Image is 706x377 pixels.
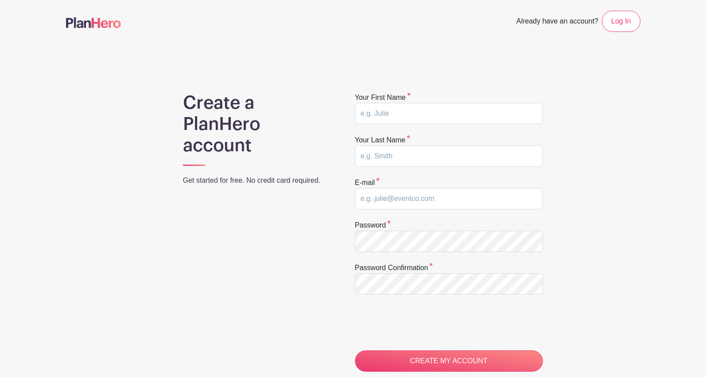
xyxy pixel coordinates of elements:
label: Your last name [355,135,410,145]
input: e.g. Julie [355,103,543,124]
label: Password [355,220,391,231]
input: e.g. julie@eventco.com [355,188,543,209]
label: E-mail [355,177,380,188]
p: Get started for free. No credit card required. [183,175,332,186]
label: Password confirmation [355,263,433,273]
input: e.g. Smith [355,145,543,167]
label: Your first name [355,92,411,103]
iframe: reCAPTCHA [355,305,490,340]
a: Log In [602,11,640,32]
h1: Create a PlanHero account [183,92,332,156]
input: CREATE MY ACCOUNT [355,350,543,372]
img: logo-507f7623f17ff9eddc593b1ce0a138ce2505c220e1c5a4e2b4648c50719b7d32.svg [66,17,121,28]
span: Already have an account? [516,12,598,32]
